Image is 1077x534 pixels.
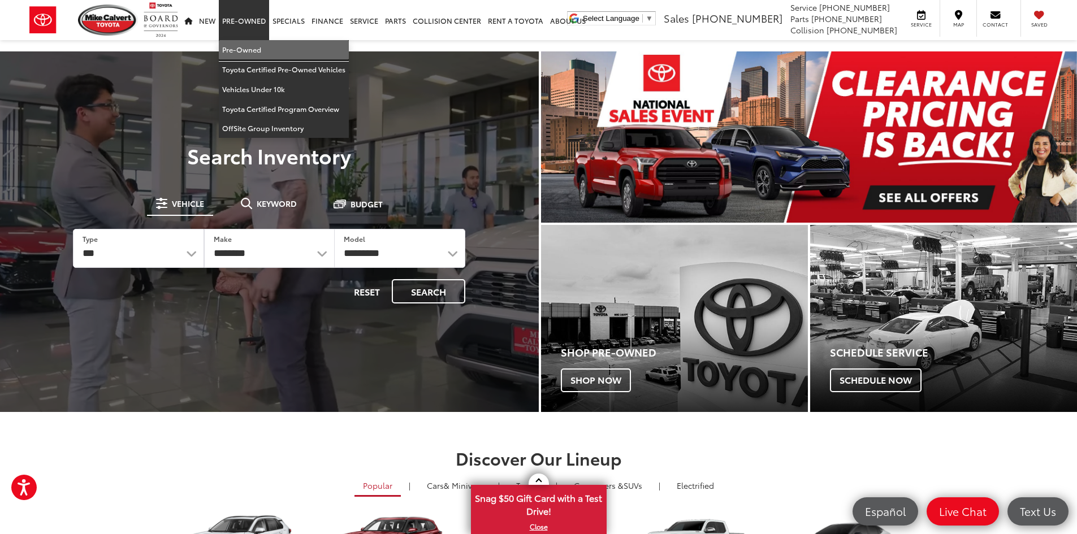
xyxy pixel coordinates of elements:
a: OffSite Group Inventory [219,119,349,138]
span: [PHONE_NUMBER] [819,2,890,13]
div: Toyota [810,225,1077,412]
label: Type [83,234,98,244]
h4: Shop Pre-Owned [561,347,808,358]
a: Toyota Certified Pre-Owned Vehicles [219,60,349,80]
span: [PHONE_NUMBER] [827,24,897,36]
span: Select Language [583,14,639,23]
li: | [656,480,663,491]
a: Toyota Certified Program Overview [219,99,349,119]
span: [PHONE_NUMBER] [811,13,882,24]
a: SUVs [565,476,651,495]
span: Snag $50 Gift Card with a Test Drive! [472,486,605,520]
a: Popular [354,476,401,497]
span: Sales [664,11,689,25]
a: Select Language​ [583,14,653,23]
a: Electrified [668,476,723,495]
div: Toyota [541,225,808,412]
a: Español [853,497,918,526]
span: & Minivan [444,480,482,491]
span: Schedule Now [830,368,922,392]
label: Make [214,234,232,244]
h2: Discover Our Lineup [140,449,937,467]
a: Live Chat [927,497,999,526]
span: Saved [1027,21,1052,28]
span: Text Us [1014,504,1062,518]
a: Cars [418,476,490,495]
span: Map [946,21,971,28]
span: Budget [351,200,383,208]
a: Pre-Owned [219,40,349,60]
span: Parts [790,13,809,24]
li: | [406,480,413,491]
span: ​ [642,14,643,23]
span: Español [859,504,911,518]
button: Reset [344,279,390,303]
a: Schedule Service Schedule Now [810,225,1077,412]
span: [PHONE_NUMBER] [692,11,782,25]
h4: Schedule Service [830,347,1077,358]
span: Contact [983,21,1008,28]
a: Vehicles Under 10k [219,80,349,99]
span: Shop Now [561,368,631,392]
span: Service [790,2,817,13]
span: Live Chat [933,504,992,518]
span: Vehicle [172,199,204,207]
a: Shop Pre-Owned Shop Now [541,225,808,412]
span: Keyword [257,199,297,207]
span: Service [909,21,934,28]
button: Search [392,279,465,303]
span: Collision [790,24,824,36]
span: ▼ [646,14,653,23]
img: Mike Calvert Toyota [78,5,138,36]
h3: Search Inventory [47,144,491,167]
label: Model [344,234,365,244]
a: Text Us [1007,497,1069,526]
